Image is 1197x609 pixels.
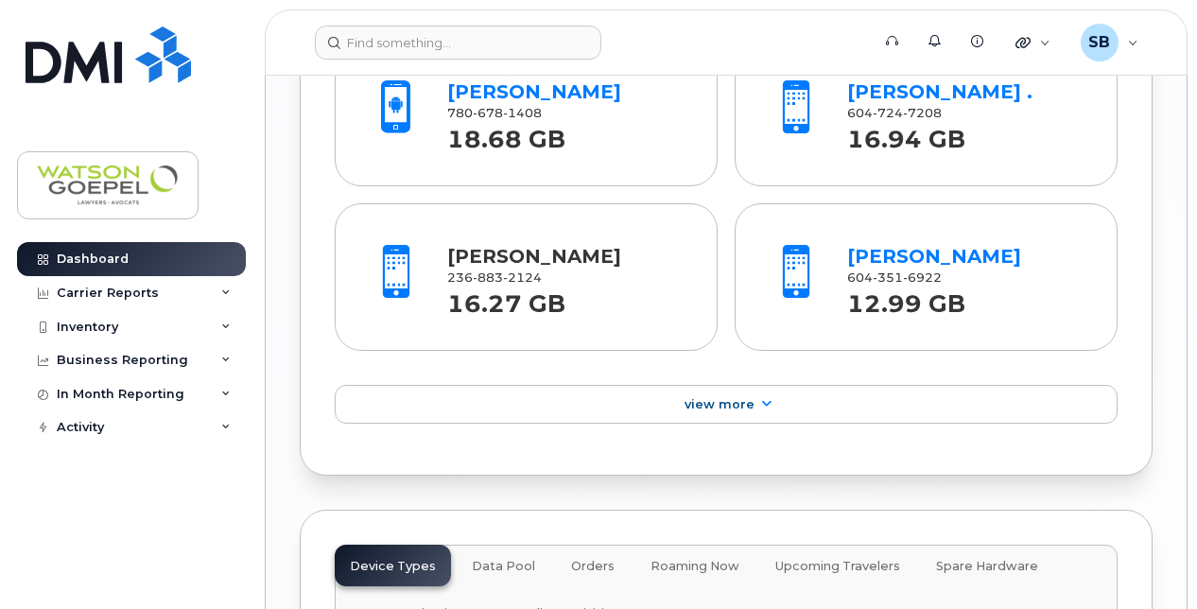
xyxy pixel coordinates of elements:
[847,245,1021,268] a: [PERSON_NAME]
[447,279,565,318] strong: 16.27 GB
[447,270,542,285] span: 236
[847,106,942,120] span: 604
[503,106,542,120] span: 1408
[847,114,965,153] strong: 16.94 GB
[775,559,900,574] span: Upcoming Travelers
[571,559,615,574] span: Orders
[685,397,755,411] span: View More
[847,270,942,285] span: 604
[447,106,542,120] span: 780
[473,270,503,285] span: 883
[335,385,1118,425] a: View More
[447,80,621,103] a: [PERSON_NAME]
[447,114,565,153] strong: 18.68 GB
[903,270,942,285] span: 6922
[1088,31,1110,54] span: SB
[473,106,503,120] span: 678
[1002,24,1064,61] div: Quicklinks
[315,26,601,60] input: Find something...
[873,270,903,285] span: 351
[651,559,739,574] span: Roaming Now
[472,559,535,574] span: Data Pool
[873,106,903,120] span: 724
[936,559,1038,574] span: Spare Hardware
[847,80,1032,103] a: [PERSON_NAME] .
[903,106,942,120] span: 7208
[1067,24,1152,61] div: Samuel Becker
[847,279,965,318] strong: 12.99 GB
[503,270,542,285] span: 2124
[447,245,621,268] a: [PERSON_NAME]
